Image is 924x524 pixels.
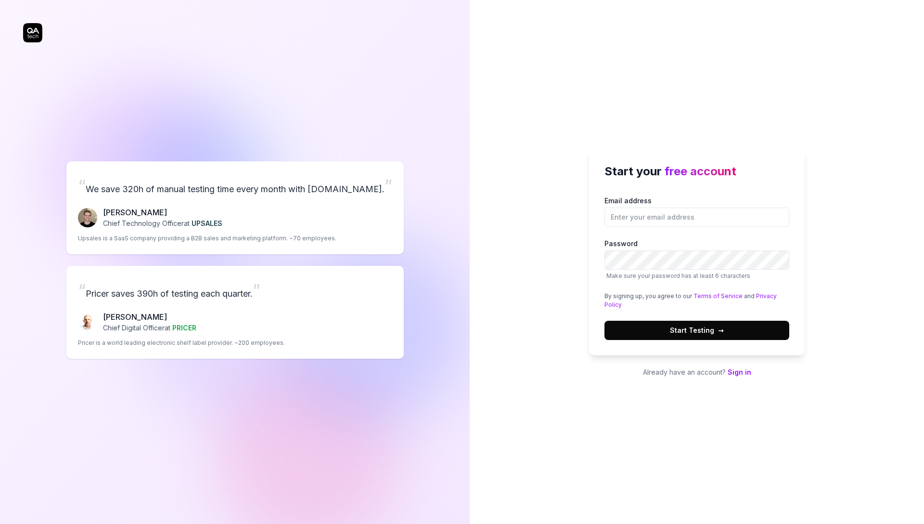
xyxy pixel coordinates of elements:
[604,250,789,270] input: PasswordMake sure your password has at least 6 characters
[103,311,196,323] p: [PERSON_NAME]
[670,325,724,335] span: Start Testing
[103,218,222,228] p: Chief Technology Officer at
[78,280,86,301] span: “
[78,277,392,303] p: Pricer saves 390h of testing each quarter.
[192,219,222,227] span: UPSALES
[172,324,196,332] span: PRICER
[604,163,789,180] h2: Start your
[604,196,789,227] label: Email address
[78,313,97,332] img: Chris Chalkitis
[385,175,392,196] span: ”
[78,175,86,196] span: “
[103,207,222,218] p: [PERSON_NAME]
[693,292,743,300] a: Terms of Service
[604,208,789,227] input: Email address
[604,292,777,308] a: Privacy Policy
[728,368,751,376] a: Sign in
[66,266,404,359] a: “Pricer saves 390h of testing each quarter.”Chris Chalkitis[PERSON_NAME]Chief Digital Officerat P...
[665,164,736,178] span: free account
[718,325,724,335] span: →
[604,292,789,309] div: By signing up, you agree to our and
[78,339,285,347] p: Pricer is a world leading electronic shelf label provider. ~200 employees.
[78,234,336,243] p: Upsales is a SaaS company providing a B2B sales and marketing platform. ~70 employees.
[66,161,404,254] a: “We save 320h of manual testing time every month with [DOMAIN_NAME].”Fredrik Seidl[PERSON_NAME]Ch...
[78,208,97,227] img: Fredrik Seidl
[78,173,392,199] p: We save 320h of manual testing time every month with [DOMAIN_NAME].
[604,321,789,340] button: Start Testing→
[589,367,805,377] p: Already have an account?
[606,272,750,279] span: Make sure your password has at least 6 characters
[604,238,789,280] label: Password
[103,323,196,333] p: Chief Digital Officer at
[253,280,260,301] span: ”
